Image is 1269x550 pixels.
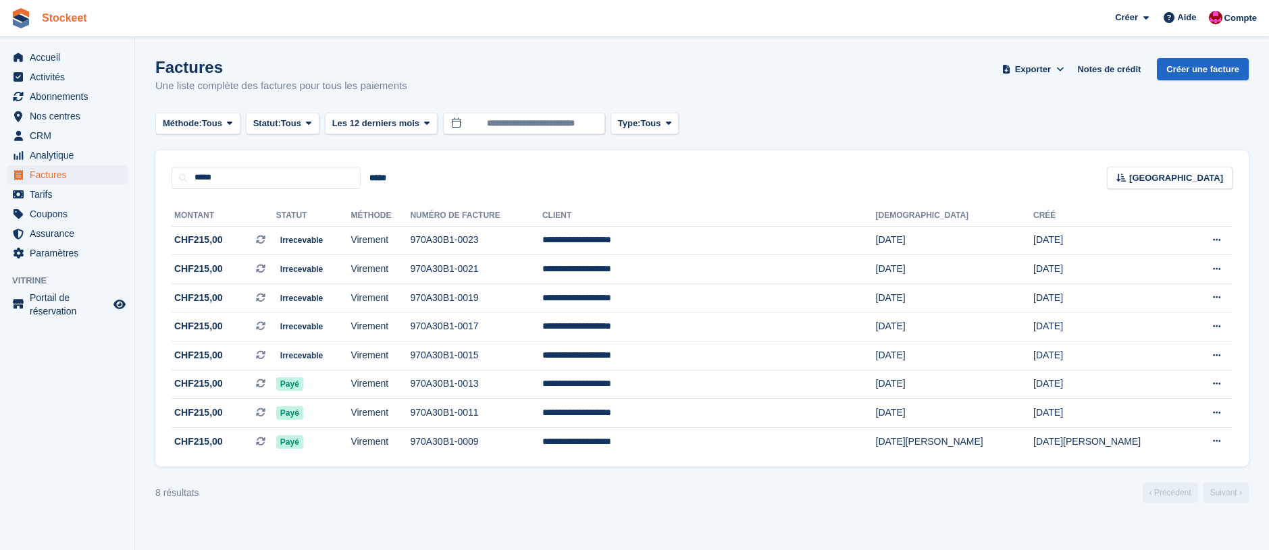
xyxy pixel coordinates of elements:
[351,312,410,341] td: Virement
[30,67,111,86] span: Activités
[7,204,128,223] a: menu
[7,107,128,126] a: menu
[876,255,1033,284] td: [DATE]
[876,370,1033,399] td: [DATE]
[876,341,1033,370] td: [DATE]
[1143,483,1198,503] a: Précédent
[276,205,351,227] th: Statut
[246,113,319,135] button: Statut: Tous
[1033,370,1191,399] td: [DATE]
[618,117,641,130] span: Type:
[1203,483,1249,503] a: Suivant
[410,370,542,399] td: 970A30B1-0013
[174,291,223,305] span: CHF215,00
[174,262,223,276] span: CHF215,00
[351,226,410,255] td: Virement
[155,486,199,500] div: 8 résultats
[410,312,542,341] td: 970A30B1-0017
[276,406,303,420] span: Payé
[7,224,128,243] a: menu
[876,226,1033,255] td: [DATE]
[410,283,542,312] td: 970A30B1-0019
[7,244,128,263] a: menu
[1157,58,1249,80] a: Créer une facture
[253,117,281,130] span: Statut:
[276,233,327,247] span: Irrecevable
[876,283,1033,312] td: [DATE]
[36,7,93,29] a: Stockeet
[1033,226,1191,255] td: [DATE]
[12,274,134,287] span: Vitrine
[351,427,410,456] td: Virement
[30,107,111,126] span: Nos centres
[111,296,128,312] a: Boutique d'aperçu
[1140,483,1251,503] nav: Page
[30,165,111,184] span: Factures
[7,185,128,204] a: menu
[30,224,111,243] span: Assurance
[276,377,303,391] span: Payé
[1033,427,1191,456] td: [DATE][PERSON_NAME]
[276,320,327,333] span: Irrecevable
[174,435,223,449] span: CHF215,00
[155,113,240,135] button: Méthode: Tous
[7,67,128,86] a: menu
[30,291,111,318] span: Portail de réservation
[276,292,327,305] span: Irrecevable
[1033,341,1191,370] td: [DATE]
[410,205,542,227] th: Numéro de facture
[1115,11,1138,24] span: Créer
[281,117,301,130] span: Tous
[30,146,111,165] span: Analytique
[410,427,542,456] td: 970A30B1-0009
[276,263,327,276] span: Irrecevable
[172,205,276,227] th: Montant
[542,205,876,227] th: Client
[163,117,202,130] span: Méthode:
[30,204,111,223] span: Coupons
[1033,399,1191,428] td: [DATE]
[30,48,111,67] span: Accueil
[1033,283,1191,312] td: [DATE]
[30,126,111,145] span: CRM
[174,406,223,420] span: CHF215,00
[30,87,111,106] span: Abonnements
[351,341,410,370] td: Virement
[351,370,410,399] td: Virement
[410,399,542,428] td: 970A30B1-0011
[410,226,542,255] td: 970A30B1-0023
[1209,11,1222,24] img: Valentin BURDET
[7,48,128,67] a: menu
[174,348,223,362] span: CHF215,00
[876,399,1033,428] td: [DATE]
[1072,58,1146,80] a: Notes de crédit
[1015,63,1051,76] span: Exporter
[611,113,679,135] button: Type: Tous
[999,58,1066,80] button: Exporter
[7,291,128,318] a: menu
[7,126,128,145] a: menu
[325,113,438,135] button: Les 12 derniers mois
[276,349,327,362] span: Irrecevable
[7,87,128,106] a: menu
[30,185,111,204] span: Tarifs
[351,399,410,428] td: Virement
[351,255,410,284] td: Virement
[7,146,128,165] a: menu
[7,165,128,184] a: menu
[1129,171,1223,185] span: [GEOGRAPHIC_DATA]
[876,205,1033,227] th: [DEMOGRAPHIC_DATA]
[155,78,407,94] p: Une liste complète des factures pour tous les paiements
[30,244,111,263] span: Paramètres
[1224,11,1257,25] span: Compte
[1033,312,1191,341] td: [DATE]
[174,377,223,391] span: CHF215,00
[876,312,1033,341] td: [DATE]
[351,205,410,227] th: Méthode
[155,58,407,76] h1: Factures
[276,435,303,449] span: Payé
[332,117,419,130] span: Les 12 derniers mois
[174,319,223,333] span: CHF215,00
[640,117,661,130] span: Tous
[174,233,223,247] span: CHF215,00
